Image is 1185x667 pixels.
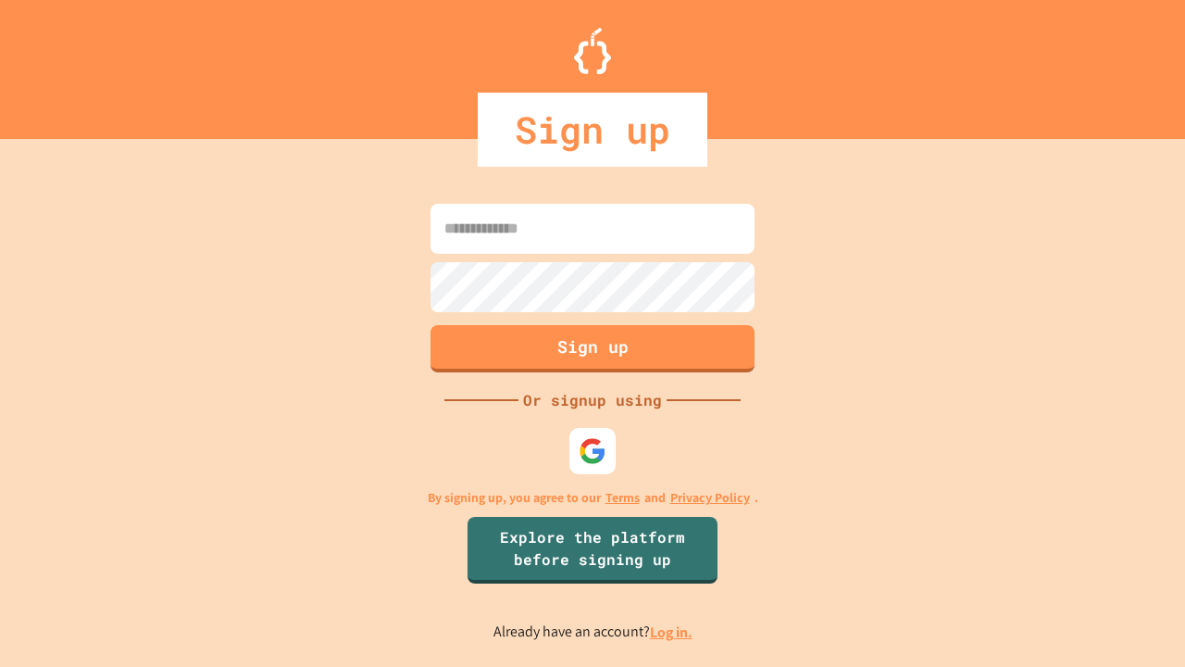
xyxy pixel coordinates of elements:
[478,93,707,167] div: Sign up
[574,28,611,74] img: Logo.svg
[518,389,667,411] div: Or signup using
[605,488,640,508] a: Terms
[493,621,692,644] p: Already have an account?
[670,488,750,508] a: Privacy Policy
[579,437,606,465] img: google-icon.svg
[650,623,692,642] a: Log in.
[430,325,755,372] button: Sign up
[428,488,758,508] p: By signing up, you agree to our and .
[468,517,717,584] a: Explore the platform before signing up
